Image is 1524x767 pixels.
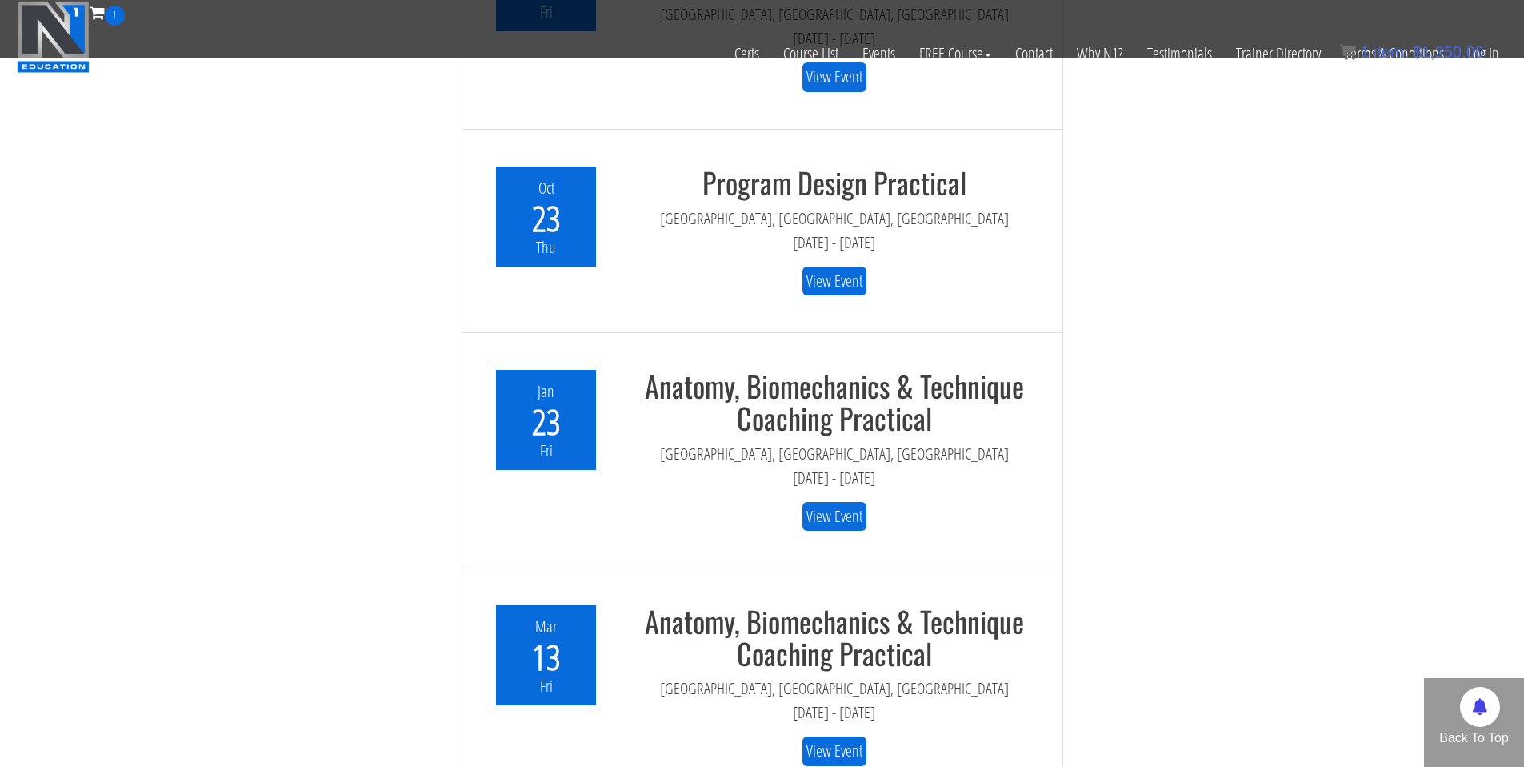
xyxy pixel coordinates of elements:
[506,674,586,698] div: Fri
[630,167,1038,199] h3: Program Design Practical
[771,26,850,82] a: Course List
[630,677,1038,701] div: [GEOGRAPHIC_DATA], [GEOGRAPHIC_DATA], [GEOGRAPHIC_DATA]
[1135,26,1224,82] a: Testimonials
[1374,43,1408,61] span: item:
[802,737,866,766] a: View Event
[1340,44,1356,60] img: icon11.png
[1424,729,1524,748] p: Back To Top
[1413,43,1422,61] span: $
[506,439,586,463] div: Fri
[105,6,125,26] span: 1
[630,605,1038,669] h3: Anatomy, Biomechanics & Technique Coaching Practical
[90,2,125,23] a: 1
[850,26,907,82] a: Events
[1224,26,1333,82] a: Trainer Directory
[802,267,866,296] a: View Event
[506,639,586,674] div: 13
[802,502,866,532] a: View Event
[1340,43,1484,61] a: 1 item: $1,250.00
[17,1,90,73] img: n1-education
[506,235,586,259] div: Thu
[907,26,1003,82] a: FREE Course
[630,207,1038,231] div: [GEOGRAPHIC_DATA], [GEOGRAPHIC_DATA], [GEOGRAPHIC_DATA]
[1003,26,1065,82] a: Contact
[630,466,1038,490] div: [DATE] - [DATE]
[1333,26,1456,82] a: Terms & Conditions
[1065,26,1135,82] a: Why N1?
[630,370,1038,433] h3: Anatomy, Biomechanics & Technique Coaching Practical
[506,404,586,439] div: 23
[506,176,586,200] div: Oct
[630,442,1038,466] div: [GEOGRAPHIC_DATA], [GEOGRAPHIC_DATA], [GEOGRAPHIC_DATA]
[1456,26,1511,82] a: Log In
[630,701,1038,725] div: [DATE] - [DATE]
[1360,43,1369,61] span: 1
[506,200,586,235] div: 23
[506,615,586,639] div: Mar
[630,231,1038,255] div: [DATE] - [DATE]
[1413,43,1484,61] bdi: 1,250.00
[506,379,586,404] div: Jan
[722,26,771,82] a: Certs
